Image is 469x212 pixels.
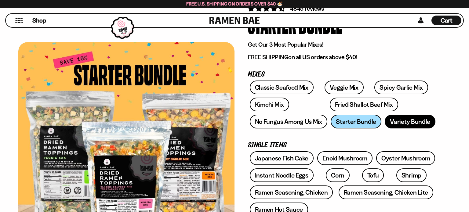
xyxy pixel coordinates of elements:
[325,81,364,94] a: Veggie Mix
[248,13,296,36] div: Starter
[250,168,314,182] a: Instant Noodle Eggs
[362,168,384,182] a: Tofu
[250,81,314,94] a: Classic Seafood Mix
[376,151,435,165] a: Oyster Mushroom
[32,16,46,25] a: Shop
[248,53,288,61] strong: FREE SHIPPING
[248,53,437,61] p: on all US orders above $40!
[186,1,283,7] span: Free U.S. Shipping on Orders over $40 🍜
[299,13,342,36] div: Bundle
[250,98,289,111] a: Kimchi Mix
[317,151,373,165] a: Enoki Mushroom
[15,18,23,23] button: Mobile Menu Trigger
[248,142,437,148] p: Single Items
[396,168,427,182] a: Shrimp
[326,168,350,182] a: Corn
[330,98,398,111] a: Fried Shallot Beef Mix
[339,185,433,199] a: Ramen Seasoning, Chicken Lite
[248,41,437,49] p: Get Our 3 Most Popular Mixes!
[431,14,461,27] div: Cart
[248,72,437,77] p: Mixes
[250,115,327,128] a: No Fungus Among Us Mix
[441,17,453,24] span: Cart
[250,185,333,199] a: Ramen Seasoning, Chicken
[250,151,314,165] a: Japanese Fish Cake
[374,81,428,94] a: Spicy Garlic Mix
[385,115,435,128] a: Variety Bundle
